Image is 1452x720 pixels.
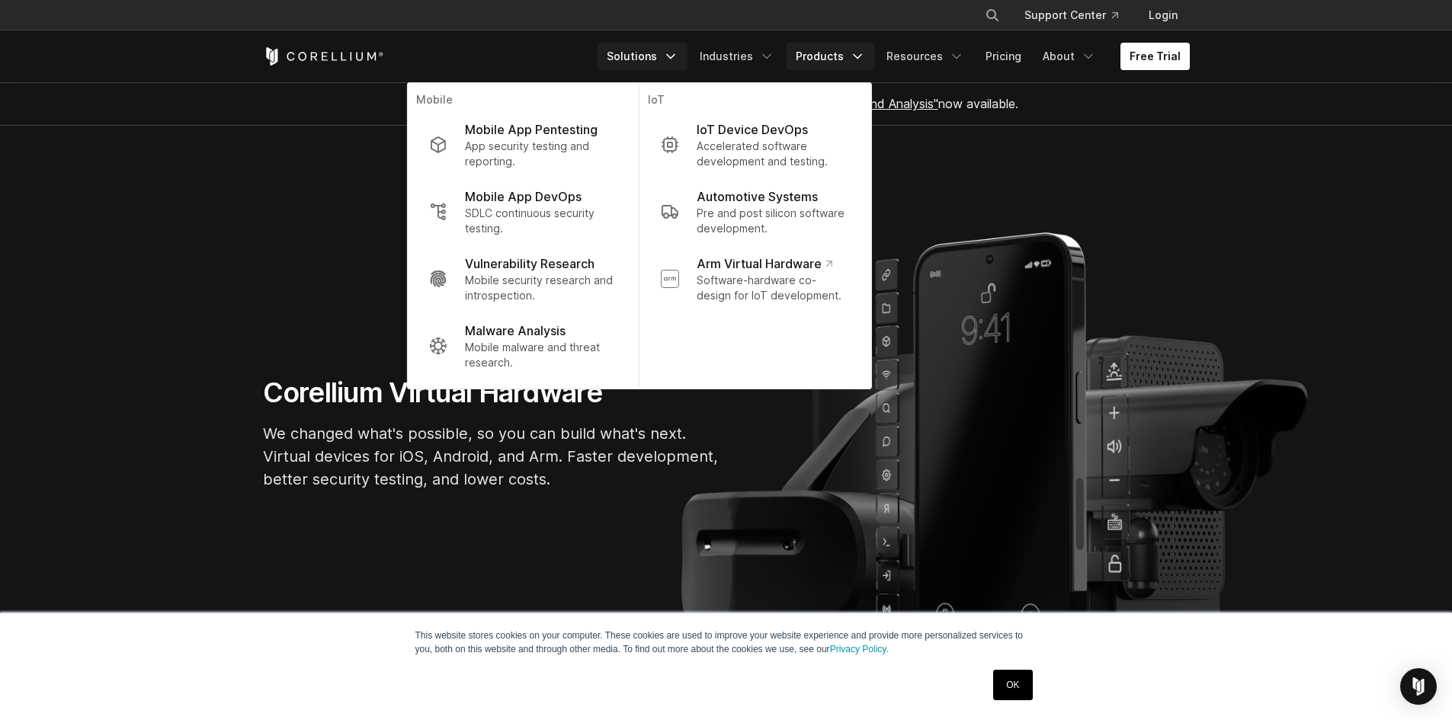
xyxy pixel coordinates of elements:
a: Mobile App Pentesting App security testing and reporting. [416,111,629,178]
a: Privacy Policy. [830,644,889,654]
a: Products [787,43,874,70]
a: Automotive Systems Pre and post silicon software development. [648,178,861,245]
p: This website stores cookies on your computer. These cookies are used to improve your website expe... [415,629,1037,656]
a: Vulnerability Research Mobile security research and introspection. [416,245,629,312]
h1: Corellium Virtual Hardware [263,376,720,410]
button: Search [979,2,1006,29]
p: IoT Device DevOps [697,120,808,139]
p: Mobile [416,92,629,111]
p: Software-hardware co-design for IoT development. [697,273,849,303]
a: Corellium Home [263,47,384,66]
p: Mobile App Pentesting [465,120,598,139]
a: Malware Analysis Mobile malware and threat research. [416,312,629,379]
a: Solutions [598,43,688,70]
a: Free Trial [1120,43,1190,70]
p: IoT [648,92,861,111]
a: Support Center [1012,2,1130,29]
a: OK [993,670,1032,700]
a: IoT Device DevOps Accelerated software development and testing. [648,111,861,178]
a: Industries [691,43,784,70]
a: About [1034,43,1105,70]
div: Open Intercom Messenger [1400,668,1437,705]
p: SDLC continuous security testing. [465,206,617,236]
div: Navigation Menu [598,43,1190,70]
p: Pre and post silicon software development. [697,206,849,236]
p: We changed what's possible, so you can build what's next. Virtual devices for iOS, Android, and A... [263,422,720,491]
a: Login [1136,2,1190,29]
a: Mobile App DevOps SDLC continuous security testing. [416,178,629,245]
p: Vulnerability Research [465,254,595,273]
a: Resources [877,43,973,70]
p: Mobile malware and threat research. [465,340,617,370]
p: App security testing and reporting. [465,139,617,169]
p: Mobile App DevOps [465,187,582,206]
a: Pricing [976,43,1031,70]
a: Arm Virtual Hardware Software-hardware co-design for IoT development. [648,245,861,312]
div: Navigation Menu [966,2,1190,29]
p: Automotive Systems [697,187,818,206]
p: Malware Analysis [465,322,566,340]
p: Accelerated software development and testing. [697,139,849,169]
p: Mobile security research and introspection. [465,273,617,303]
p: Arm Virtual Hardware [697,254,832,273]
